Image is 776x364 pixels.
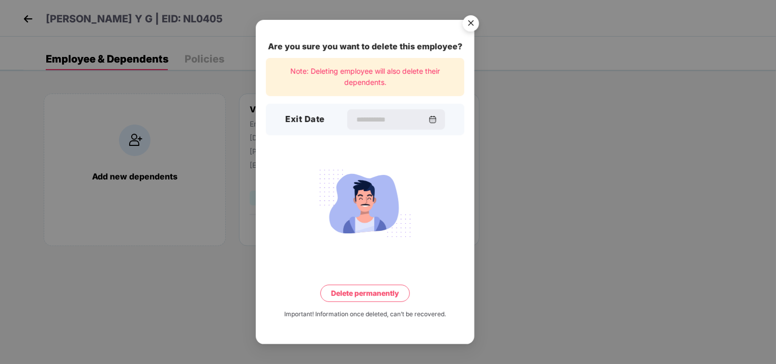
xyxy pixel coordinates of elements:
button: Close [457,10,484,38]
img: svg+xml;base64,PHN2ZyB4bWxucz0iaHR0cDovL3d3dy53My5vcmcvMjAwMC9zdmciIHdpZHRoPSI1NiIgaGVpZ2h0PSI1Ni... [457,10,485,39]
div: Note: Deleting employee will also delete their dependents. [266,58,464,96]
button: Delete permanently [320,284,410,301]
img: svg+xml;base64,PHN2ZyBpZD0iQ2FsZW5kYXItMzJ4MzIiIHhtbG5zPSJodHRwOi8vd3d3LnczLm9yZy8yMDAwL3N2ZyIgd2... [429,115,437,124]
div: Are you sure you want to delete this employee? [266,40,464,53]
div: Important! Information once deleted, can’t be recovered. [284,309,446,319]
h3: Exit Date [285,113,325,126]
img: svg+xml;base64,PHN2ZyB4bWxucz0iaHR0cDovL3d3dy53My5vcmcvMjAwMC9zdmciIHdpZHRoPSIyMjQiIGhlaWdodD0iMT... [308,163,422,242]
